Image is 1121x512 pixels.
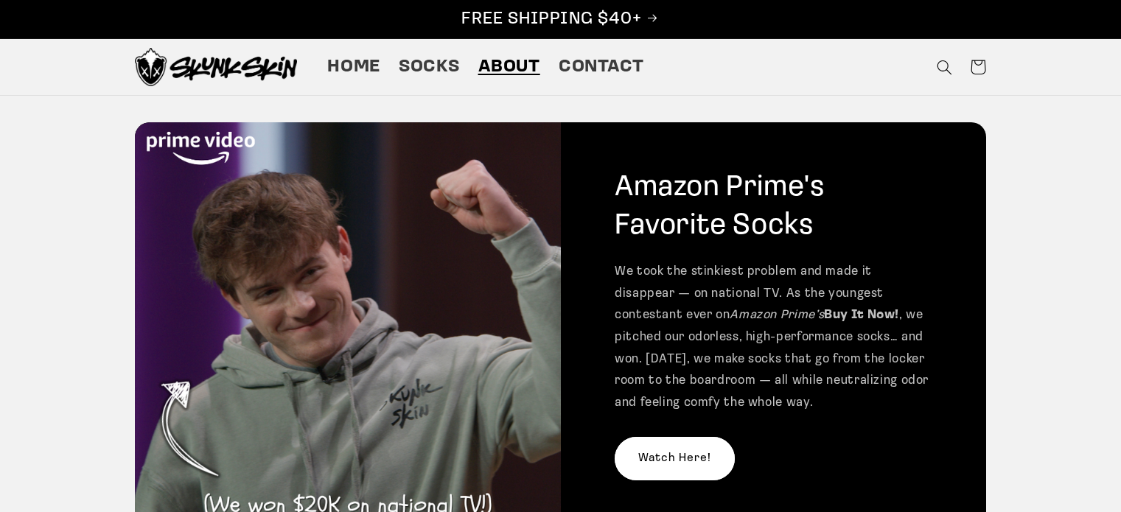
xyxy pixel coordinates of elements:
p: FREE SHIPPING $40+ [15,8,1106,31]
span: Contact [559,56,643,79]
a: About [469,46,549,88]
a: Watch Here! [615,437,735,480]
p: We took the stinkiest problem and made it disappear — on national TV. As the youngest contestant ... [615,261,932,413]
a: Home [318,46,390,88]
strong: Buy It Now! [824,309,899,321]
a: Socks [390,46,469,88]
span: About [478,56,540,79]
a: Contact [549,46,653,88]
h2: Amazon Prime's Favorite Socks [615,169,932,245]
span: Socks [399,56,459,79]
img: Skunk Skin Anti-Odor Socks. [135,48,297,86]
em: Amazon Prime’s [730,309,824,321]
span: Home [327,56,380,79]
summary: Search [927,50,961,84]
